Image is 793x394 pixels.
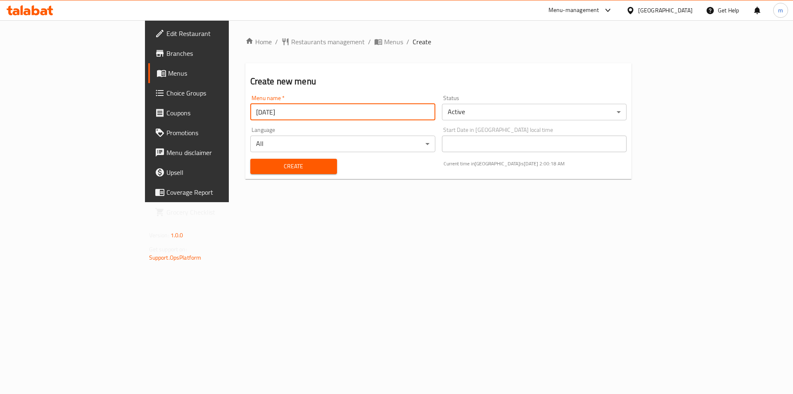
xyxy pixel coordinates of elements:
[250,159,337,174] button: Create
[374,37,403,47] a: Menus
[148,143,278,162] a: Menu disclaimer
[149,252,202,263] a: Support.OpsPlatform
[548,5,599,15] div: Menu-management
[166,48,271,58] span: Branches
[384,37,403,47] span: Menus
[778,6,783,15] span: m
[281,37,365,47] a: Restaurants management
[148,123,278,143] a: Promotions
[444,160,627,167] p: Current time in [GEOGRAPHIC_DATA] is [DATE] 2:00:18 AM
[149,244,187,255] span: Get support on:
[148,83,278,103] a: Choice Groups
[368,37,371,47] li: /
[250,136,435,152] div: All
[148,24,278,43] a: Edit Restaurant
[171,230,183,241] span: 1.0.0
[442,104,627,120] div: Active
[638,6,693,15] div: [GEOGRAPHIC_DATA]
[245,37,632,47] nav: breadcrumb
[148,182,278,202] a: Coverage Report
[250,75,627,88] h2: Create new menu
[257,161,330,172] span: Create
[166,148,271,158] span: Menu disclaimer
[149,230,169,241] span: Version:
[166,108,271,118] span: Coupons
[291,37,365,47] span: Restaurants management
[148,43,278,63] a: Branches
[166,29,271,38] span: Edit Restaurant
[166,187,271,197] span: Coverage Report
[148,162,278,182] a: Upsell
[148,202,278,222] a: Grocery Checklist
[148,103,278,123] a: Coupons
[406,37,409,47] li: /
[166,207,271,217] span: Grocery Checklist
[166,128,271,138] span: Promotions
[166,88,271,98] span: Choice Groups
[413,37,431,47] span: Create
[250,104,435,120] input: Please enter Menu name
[148,63,278,83] a: Menus
[166,167,271,177] span: Upsell
[168,68,271,78] span: Menus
